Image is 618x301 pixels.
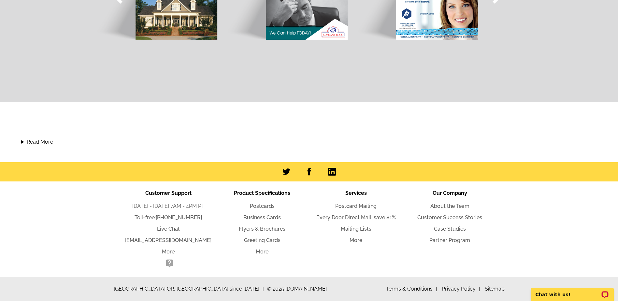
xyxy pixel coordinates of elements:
[526,280,618,301] iframe: LiveChat chat widget
[433,190,467,196] span: Our Company
[234,190,290,196] span: Product Specifications
[341,226,371,232] a: Mailing Lists
[145,190,192,196] span: Customer Support
[316,214,396,221] a: Every Door Direct Mail: save 81%
[156,214,202,221] a: [PHONE_NUMBER]
[442,286,480,292] a: Privacy Policy
[267,285,327,293] span: © 2025 [DOMAIN_NAME]
[417,214,482,221] a: Customer Success Stories
[429,237,470,243] a: Partner Program
[122,214,215,222] li: Toll-free:
[122,202,215,210] li: [DATE] - [DATE] 7AM - 4PM PT
[157,226,180,232] a: Live Chat
[250,203,275,209] a: Postcards
[239,226,285,232] a: Flyers & Brochures
[256,249,268,255] a: More
[125,237,211,243] a: [EMAIL_ADDRESS][DOMAIN_NAME]
[434,226,466,232] a: Case Studies
[162,249,175,255] a: More
[386,286,437,292] a: Terms & Conditions
[244,237,280,243] a: Greeting Cards
[350,237,362,243] a: More
[21,138,597,146] summary: Read More
[114,285,264,293] span: [GEOGRAPHIC_DATA] OR, [GEOGRAPHIC_DATA] since [DATE]
[430,203,469,209] a: About the Team
[485,286,505,292] a: Sitemap
[345,190,367,196] span: Services
[335,203,377,209] a: Postcard Mailing
[243,214,281,221] a: Business Cards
